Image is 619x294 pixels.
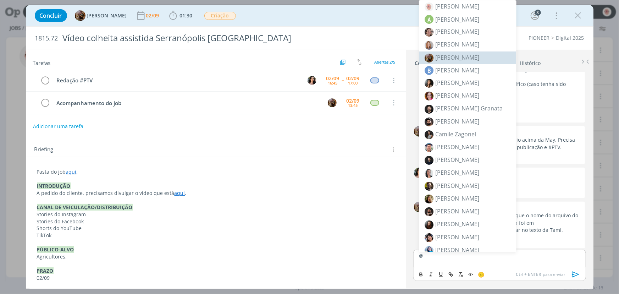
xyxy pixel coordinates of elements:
span: [PERSON_NAME] [435,40,479,48]
div: 02/09 [326,76,339,81]
p: TikTok [37,232,395,239]
strong: PÚBLICO-ALVO [37,246,74,253]
img: A [414,126,425,137]
strong: PRAZO [37,267,54,274]
span: -- [342,78,344,83]
span: Briefing [34,145,54,154]
img: 1725970348_fbf3f7_whatsapp_image_20240910_at_091151.jpeg [425,246,433,255]
span: [PERSON_NAME] [435,220,479,228]
span: Camile Zagonel [435,130,476,138]
div: 13:45 [348,103,358,107]
span: [PERSON_NAME] [435,118,479,125]
span: A pedido do cliente, precisamos divulgar o vídeo que está [37,190,175,196]
img: arrow-down-up.svg [357,59,362,65]
span: Tarefas [33,58,51,66]
button: Concluir [35,9,67,22]
button: 3 [529,10,541,21]
strong: INTRODUÇÃO [37,183,71,189]
span: A [425,15,433,24]
img: 1741637828_1f1aac_eliana.png [425,233,433,242]
p: Pasta do job . [37,168,395,175]
span: [PERSON_NAME] [435,15,479,24]
a: aqui [175,190,185,196]
a: PIONEER [529,34,550,41]
img: 1745871967_6c7109_captura_de_tela_20250428_172447.png [425,130,433,139]
a: Comentários [415,56,447,67]
button: 🙂 [476,270,486,279]
a: Histórico [520,56,541,67]
img: 1730206501_660681_sobe_0039.jpg [425,105,433,114]
div: 02/09 [146,13,161,18]
span: Concluir [40,13,62,18]
img: 1689257244_310bef_sobe_0075_avatar.png [425,207,433,216]
div: 02/09 [347,98,360,103]
span: [PERSON_NAME] Granata [435,104,503,112]
span: . [185,190,187,196]
span: 1815.72 [35,34,58,42]
a: Digital 2025 [556,34,584,41]
p: Stories do Facebook [37,218,395,225]
span: [PERSON_NAME] [435,233,479,241]
p: Agricultores. [37,253,395,260]
div: 02/09 [347,76,360,81]
div: Acompanhamento do job [54,99,321,108]
img: T [308,76,316,85]
div: 3 [535,10,541,16]
span: Ctrl + ENTER [516,271,543,278]
span: Criação [204,12,236,20]
span: B [425,66,433,75]
img: A [328,98,337,107]
button: A [327,97,338,108]
img: 1725399502_b85c53_avatar_1_2.png [425,2,433,11]
button: 01:30 [167,10,194,21]
span: [PERSON_NAME] [435,28,479,36]
span: [PERSON_NAME] [435,54,479,61]
span: [PERSON_NAME] [435,195,479,202]
img: 1744734164_34293c_sobe_0003__copia.jpg [425,79,433,88]
span: [PERSON_NAME] [435,66,479,75]
span: Abertas 2/5 [375,59,396,65]
img: 1751996568_0f194a_sobe_0002_1_1.jpg [425,220,433,229]
span: para enviar [516,271,566,278]
img: 1689006350_1310db_sobe_00559.jpg [425,118,433,126]
div: dialog [26,5,593,289]
img: 1692385253_aec344_fotowhatsapp.jpg [425,143,433,152]
span: 🙂 [478,271,485,278]
img: 1702383205_4adf72_cris10801080_1.png [425,195,433,203]
button: Adicionar uma tarefa [33,120,84,133]
img: 1716902073_df48d6_1711648459394.jpg [425,41,433,50]
p: @ [419,252,580,259]
p: 02/09 [37,274,395,282]
img: 1720553395_260563_7a8a25b83bdf419fb633336ebcbe4d16.jpeg [425,54,433,62]
p: Shorts do YouTube [37,225,395,232]
div: 16:45 [328,81,338,85]
span: [PERSON_NAME] [435,143,479,151]
img: 1713213045_f9f421_whatsapp_image_20240415_at_134001.jpeg [425,169,433,178]
img: A [75,10,85,21]
span: [PERSON_NAME] [435,79,479,87]
span: [PERSON_NAME] [435,156,479,164]
button: A[PERSON_NAME] [75,10,127,21]
span: [PERSON_NAME] [435,169,479,176]
div: 17:00 [348,81,358,85]
span: [PERSON_NAME] [435,246,479,254]
a: aqui [66,168,77,175]
span: 01:30 [180,12,193,19]
div: Vídeo colheita assistida Serranópolis [GEOGRAPHIC_DATA] [60,29,353,47]
span: [PERSON_NAME] [435,92,479,99]
img: A [414,202,425,212]
img: 1740078432_b91bf6_bruperfil2.jpg [425,92,433,100]
span: [PERSON_NAME] [435,182,479,190]
span: [PERSON_NAME] [435,207,479,215]
img: 1673437974_71db8c_aline2.png [425,28,433,37]
button: Criação [204,11,236,20]
div: Redação #PTV [54,76,301,85]
img: 1721677242_52414d_sobe_0007.jpg [425,156,433,165]
img: T [414,168,425,178]
p: Stories do Instagram [37,211,395,218]
span: [PERSON_NAME] [435,2,479,10]
button: T [307,75,317,86]
span: [PERSON_NAME] [87,13,127,18]
img: 1583264806_44011ChegadaCristiano.png [425,182,433,191]
strong: CANAL DE VEICULAÇÃO/DISTRIBUIÇÃO [37,204,133,211]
